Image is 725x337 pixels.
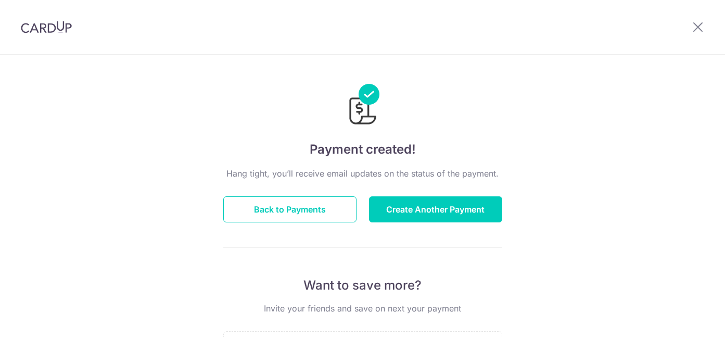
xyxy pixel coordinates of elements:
h4: Payment created! [223,140,502,159]
p: Hang tight, you’ll receive email updates on the status of the payment. [223,167,502,180]
button: Back to Payments [223,196,357,222]
img: Payments [346,84,379,128]
p: Want to save more? [223,277,502,294]
button: Create Another Payment [369,196,502,222]
img: CardUp [21,21,72,33]
p: Invite your friends and save on next your payment [223,302,502,315]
